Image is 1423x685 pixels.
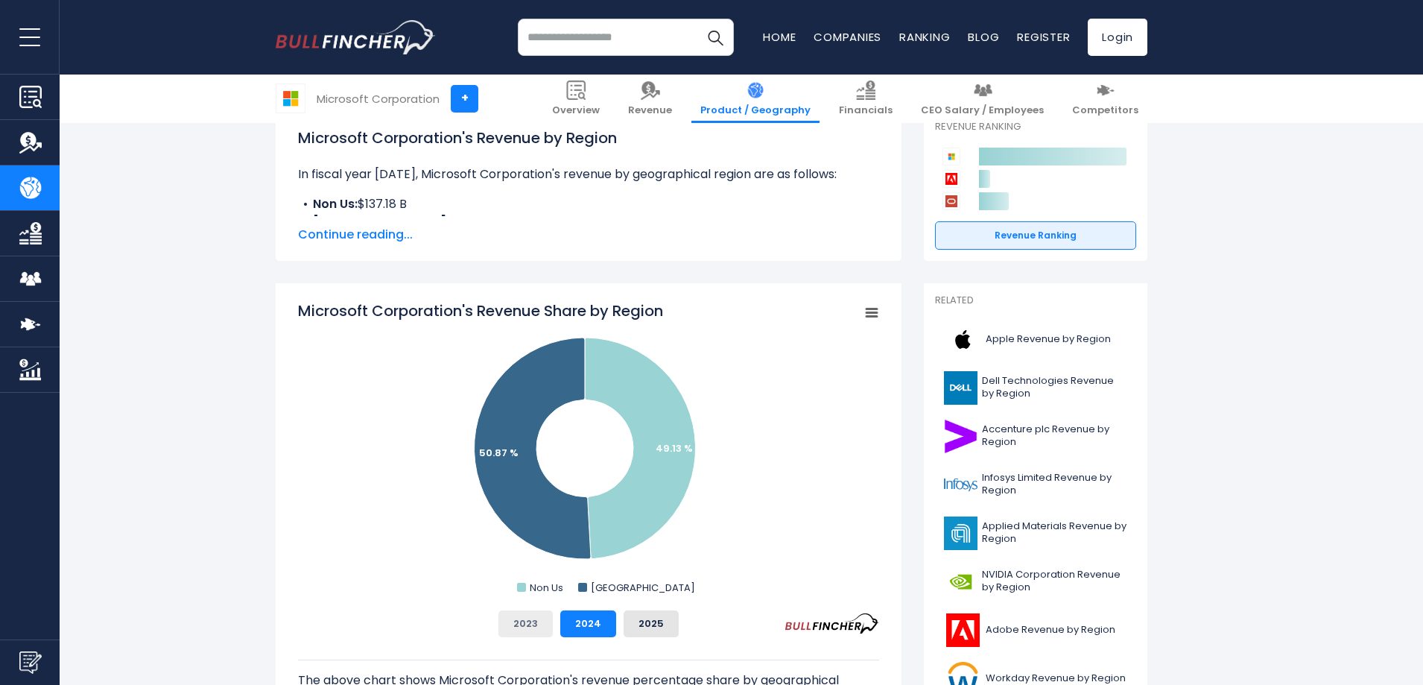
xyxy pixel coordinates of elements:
a: Login [1088,19,1147,56]
button: Search [697,19,734,56]
div: Microsoft Corporation [317,90,440,107]
img: Adobe competitors logo [942,170,960,188]
span: Accenture plc Revenue by Region [982,423,1127,449]
a: Dell Technologies Revenue by Region [935,367,1136,408]
a: Go to homepage [276,20,436,54]
li: $144.55 B [298,213,879,231]
a: Companies [814,29,881,45]
a: Applied Materials Revenue by Region [935,513,1136,554]
a: Blog [968,29,999,45]
a: Overview [543,75,609,123]
a: Apple Revenue by Region [935,319,1136,360]
h1: Microsoft Corporation's Revenue by Region [298,127,879,149]
b: Non Us: [313,195,358,212]
button: 2023 [498,610,553,637]
a: Financials [830,75,901,123]
span: Financials [839,104,893,117]
span: Adobe Revenue by Region [986,624,1115,637]
img: ADBE logo [944,613,981,647]
img: AMAT logo [944,517,977,550]
a: + [451,85,478,113]
text: [GEOGRAPHIC_DATA] [591,581,695,595]
b: [GEOGRAPHIC_DATA]: [313,213,449,230]
a: Register [1017,29,1070,45]
span: Applied Materials Revenue by Region [982,520,1127,546]
a: Revenue [619,75,681,123]
img: Oracle Corporation competitors logo [942,192,960,210]
img: bullfincher logo [276,20,436,54]
a: Infosys Limited Revenue by Region [935,464,1136,505]
span: Infosys Limited Revenue by Region [982,472,1127,497]
a: Adobe Revenue by Region [935,610,1136,651]
img: DELL logo [944,371,977,405]
button: 2025 [624,610,679,637]
p: In fiscal year [DATE], Microsoft Corporation's revenue by geographical region are as follows: [298,165,879,183]
p: Revenue Ranking [935,121,1136,133]
span: Competitors [1072,104,1138,117]
span: Workday Revenue by Region [986,672,1126,685]
a: Competitors [1063,75,1147,123]
a: Product / Geography [691,75,820,123]
button: 2024 [560,610,616,637]
span: Revenue [628,104,672,117]
img: MSFT logo [276,84,305,113]
img: NVDA logo [944,565,977,599]
a: Home [763,29,796,45]
span: NVIDIA Corporation Revenue by Region [982,569,1127,594]
a: Ranking [899,29,950,45]
span: Continue reading... [298,226,879,244]
img: AAPL logo [944,323,981,356]
li: $137.18 B [298,195,879,213]
a: Accenture plc Revenue by Region [935,416,1136,457]
img: Microsoft Corporation competitors logo [942,148,960,165]
text: 49.13 % [656,441,693,455]
span: Product / Geography [700,104,811,117]
img: INFY logo [944,468,977,502]
svg: Microsoft Corporation's Revenue Share by Region [298,300,879,599]
p: Related [935,294,1136,307]
tspan: Microsoft Corporation's Revenue Share by Region [298,300,663,321]
span: Overview [552,104,600,117]
span: Dell Technologies Revenue by Region [982,375,1127,400]
a: NVIDIA Corporation Revenue by Region [935,561,1136,602]
a: Revenue Ranking [935,221,1136,250]
span: CEO Salary / Employees [921,104,1044,117]
text: 50.87 % [479,446,519,460]
img: ACN logo [944,420,977,453]
text: Non Us [530,581,563,595]
span: Apple Revenue by Region [986,333,1111,346]
a: CEO Salary / Employees [912,75,1053,123]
